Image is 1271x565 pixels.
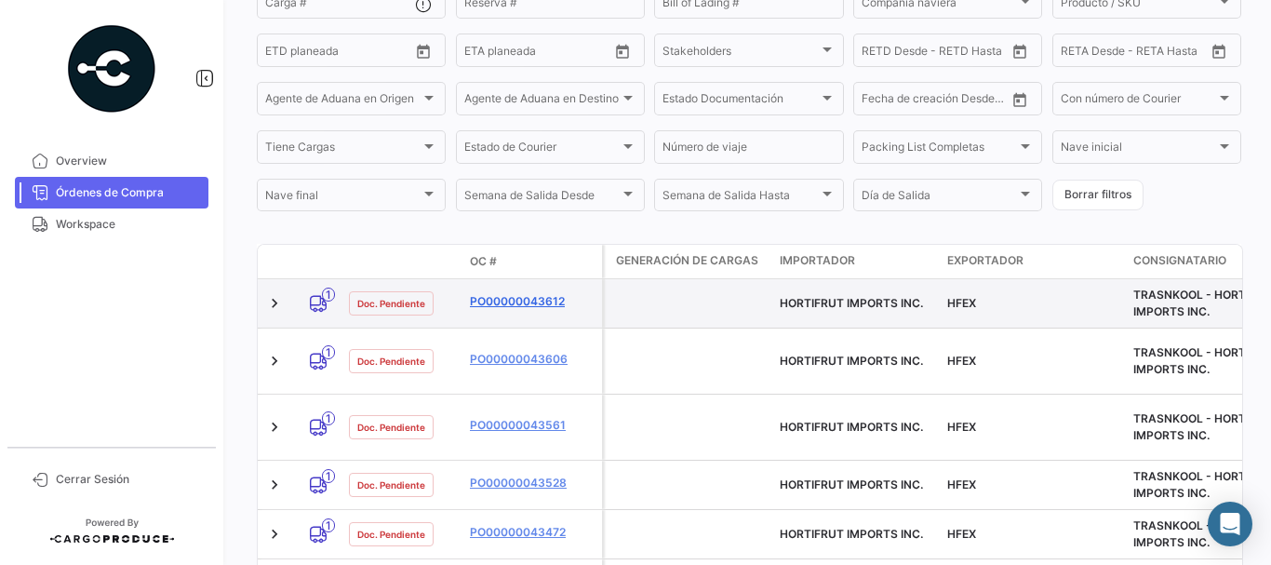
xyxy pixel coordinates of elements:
[1052,180,1144,210] button: Borrar filtros
[464,95,620,108] span: Agente de Aduana en Destino
[1061,47,1094,60] input: Desde
[662,192,818,205] span: Semana de Salida Hasta
[56,471,201,488] span: Cerrar Sesión
[947,420,976,434] span: HFEX
[357,527,425,542] span: Doc. Pendiente
[1061,143,1216,156] span: Nave inicial
[780,252,855,269] span: Importador
[265,418,284,437] a: Expand/Collapse Row
[662,47,818,60] span: Stakeholders
[1107,47,1176,60] input: Hasta
[862,47,895,60] input: Desde
[470,351,595,368] a: PO00000043606
[862,192,1017,205] span: Día de Salida
[662,95,818,108] span: Estado Documentación
[357,354,425,369] span: Doc. Pendiente
[265,47,299,60] input: Desde
[322,518,335,532] span: 1
[265,95,421,108] span: Agente de Aduana en Origen
[15,145,208,177] a: Overview
[357,420,425,435] span: Doc. Pendiente
[1061,95,1216,108] span: Con número de Courier
[322,345,335,359] span: 1
[780,420,923,434] span: HORTIFRUT IMPORTS INC.
[947,296,976,310] span: HFEX
[322,288,335,302] span: 1
[464,143,620,156] span: Estado de Courier
[15,209,208,240] a: Workspace
[780,527,923,541] span: HORTIFRUT IMPORTS INC.
[462,246,602,277] datatable-header-cell: OC #
[780,296,923,310] span: HORTIFRUT IMPORTS INC.
[265,294,284,313] a: Expand/Collapse Row
[341,254,462,269] datatable-header-cell: Estado Doc.
[947,252,1023,269] span: Exportador
[1205,37,1233,65] button: Open calendar
[265,352,284,370] a: Expand/Collapse Row
[357,296,425,311] span: Doc. Pendiente
[409,37,437,65] button: Open calendar
[1208,502,1252,546] div: Abrir Intercom Messenger
[265,525,284,544] a: Expand/Collapse Row
[322,411,335,425] span: 1
[357,478,425,492] span: Doc. Pendiente
[470,475,595,491] a: PO00000043528
[862,95,895,108] input: Desde
[1006,86,1034,114] button: Open calendar
[908,95,977,108] input: Hasta
[862,143,1017,156] span: Packing List Completas
[1133,252,1226,269] span: Consignatario
[470,524,595,541] a: PO00000043472
[616,252,758,269] span: Generación de cargas
[322,469,335,483] span: 1
[609,37,636,65] button: Open calendar
[947,527,976,541] span: HFEX
[15,177,208,209] a: Órdenes de Compra
[947,478,976,491] span: HFEX
[265,143,421,156] span: Tiene Cargas
[56,216,201,233] span: Workspace
[464,47,498,60] input: Desde
[312,47,381,60] input: Hasta
[780,478,923,491] span: HORTIFRUT IMPORTS INC.
[908,47,977,60] input: Hasta
[265,476,284,494] a: Expand/Collapse Row
[940,245,1126,278] datatable-header-cell: Exportador
[470,417,595,434] a: PO00000043561
[56,184,201,201] span: Órdenes de Compra
[295,254,341,269] datatable-header-cell: Modo de Transporte
[265,192,421,205] span: Nave final
[1006,37,1034,65] button: Open calendar
[464,192,620,205] span: Semana de Salida Desde
[470,253,497,270] span: OC #
[947,354,976,368] span: HFEX
[772,245,940,278] datatable-header-cell: Importador
[511,47,580,60] input: Hasta
[56,153,201,169] span: Overview
[470,293,595,310] a: PO00000043612
[65,22,158,115] img: powered-by.png
[780,354,923,368] span: HORTIFRUT IMPORTS INC.
[605,245,772,278] datatable-header-cell: Generación de cargas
